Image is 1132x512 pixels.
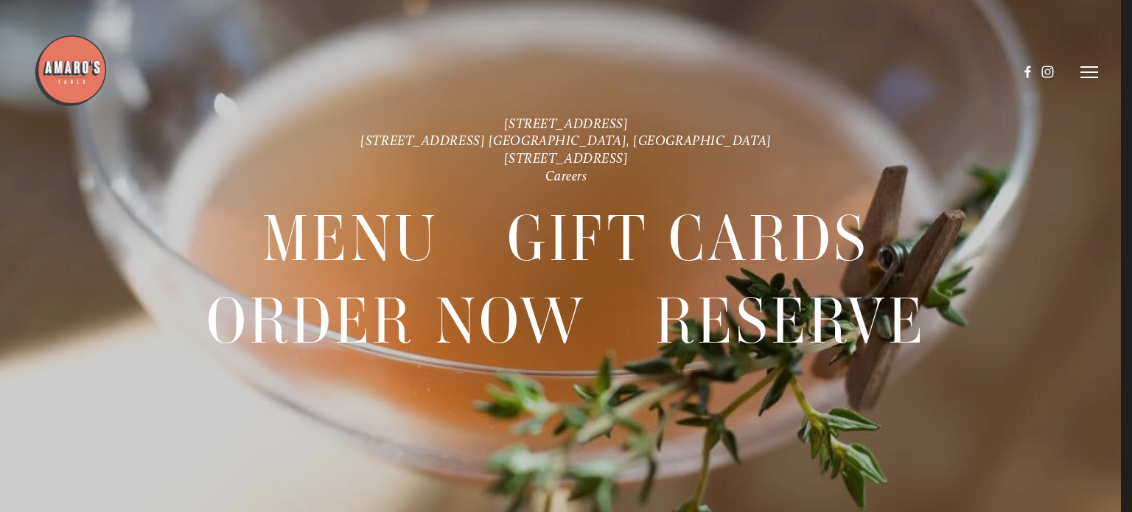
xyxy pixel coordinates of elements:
span: Menu [262,197,439,280]
span: Reserve [655,280,926,362]
span: Gift Cards [507,197,870,280]
a: Gift Cards [507,197,870,279]
span: Order Now [206,280,587,362]
img: Amaro's Table [34,34,108,108]
a: [STREET_ADDRESS] [GEOGRAPHIC_DATA], [GEOGRAPHIC_DATA] [360,133,771,150]
a: Careers [545,168,587,184]
a: Menu [262,197,439,279]
a: Order Now [206,280,587,362]
a: [STREET_ADDRESS] [504,150,629,166]
a: Reserve [655,280,926,362]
